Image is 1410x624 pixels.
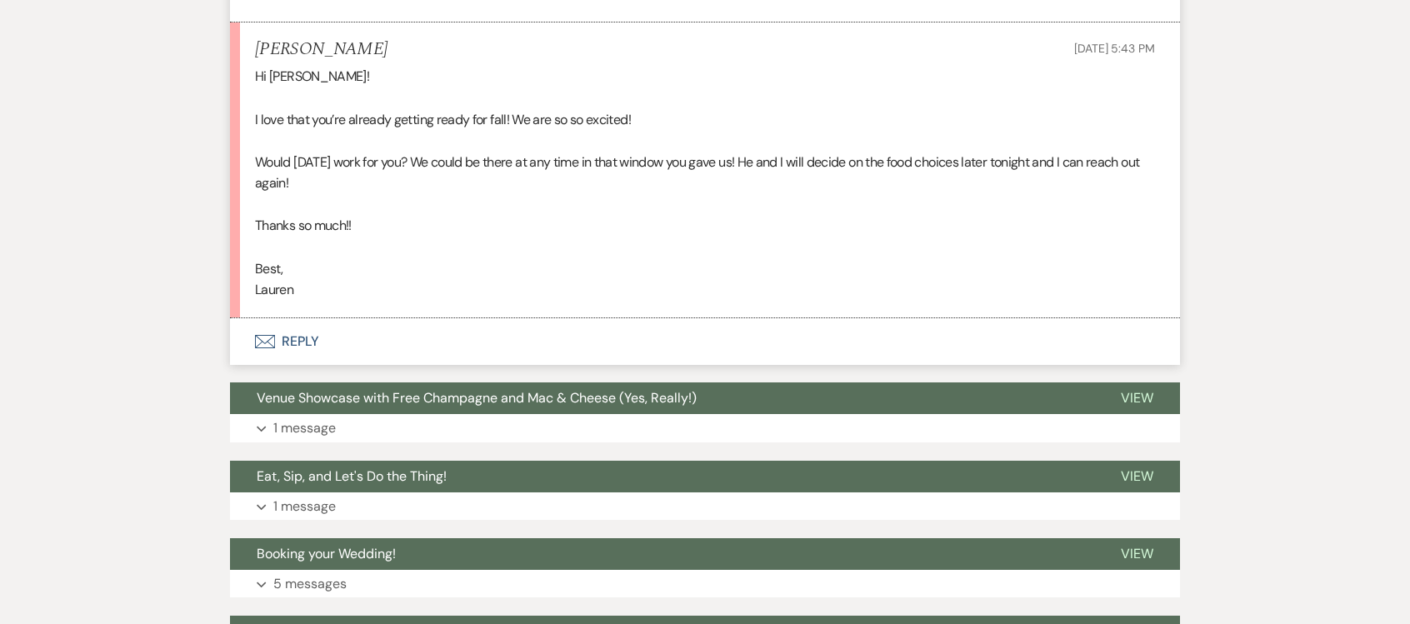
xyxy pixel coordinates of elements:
[1121,389,1153,407] span: View
[257,545,396,562] span: Booking your Wedding!
[273,496,336,517] p: 1 message
[230,382,1094,414] button: Venue Showcase with Free Champagne and Mac & Cheese (Yes, Really!)
[1094,382,1180,414] button: View
[230,414,1180,442] button: 1 message
[257,467,447,485] span: Eat, Sip, and Let's Do the Thing!
[255,66,1155,87] p: Hi [PERSON_NAME]!
[273,573,347,595] p: 5 messages
[255,215,1155,237] p: Thanks so much!!
[255,279,1155,301] p: Lauren
[230,461,1094,492] button: Eat, Sip, and Let's Do the Thing!
[273,417,336,439] p: 1 message
[255,109,1155,131] p: I love that you’re already getting ready for fall! We are so so excited!
[255,258,1155,280] p: Best,
[1121,545,1153,562] span: View
[1094,538,1180,570] button: View
[1121,467,1153,485] span: View
[1094,461,1180,492] button: View
[257,389,697,407] span: Venue Showcase with Free Champagne and Mac & Cheese (Yes, Really!)
[230,318,1180,365] button: Reply
[255,152,1155,194] p: Would [DATE] work for you? We could be there at any time in that window you gave us! He and I wil...
[230,570,1180,598] button: 5 messages
[255,39,387,60] h5: [PERSON_NAME]
[230,492,1180,521] button: 1 message
[230,538,1094,570] button: Booking your Wedding!
[1074,41,1155,56] span: [DATE] 5:43 PM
